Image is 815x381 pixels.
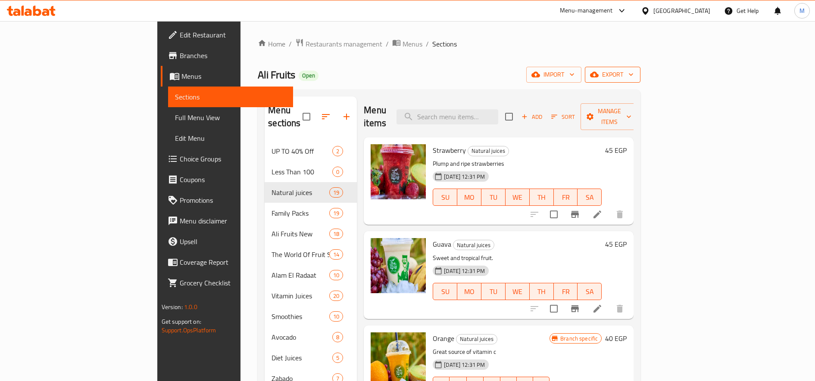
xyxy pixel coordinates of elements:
[162,325,216,336] a: Support.OpsPlatform
[330,271,343,279] span: 10
[433,347,550,357] p: Great source of vitamin c
[433,238,451,251] span: Guava
[557,335,601,343] span: Branch specific
[161,45,294,66] a: Branches
[330,189,343,197] span: 19
[437,191,454,204] span: SU
[453,240,494,250] span: Natural juices
[530,189,554,206] button: TH
[299,72,319,79] span: Open
[180,154,287,164] span: Choice Groups
[272,229,329,239] div: Ali Fruits New
[332,146,343,156] div: items
[272,187,329,198] span: Natural juices
[168,87,294,107] a: Sections
[526,67,581,83] button: import
[265,141,357,161] div: UP TO 40% Off2
[315,106,336,127] span: Sort sections
[506,283,530,300] button: WE
[433,332,454,345] span: Orange
[587,106,631,127] span: Manage items
[332,353,343,363] div: items
[175,133,287,143] span: Edit Menu
[272,146,332,156] span: UP TO 40% Off
[609,298,630,319] button: delete
[161,149,294,169] a: Choice Groups
[330,292,343,300] span: 20
[272,208,329,218] span: Family Packs
[333,354,343,362] span: 5
[161,231,294,252] a: Upsell
[265,223,357,244] div: Ali Fruits New18
[180,236,287,247] span: Upsell
[500,108,518,126] span: Select section
[533,191,550,204] span: TH
[506,189,530,206] button: WE
[329,229,343,239] div: items
[329,249,343,260] div: items
[554,189,578,206] button: FR
[585,67,640,83] button: export
[333,333,343,341] span: 8
[272,332,332,342] span: Avocado
[332,332,343,342] div: items
[386,39,389,49] li: /
[330,313,343,321] span: 10
[265,203,357,223] div: Family Packs19
[518,110,546,124] button: Add
[272,249,329,260] span: The World Of Fruit Salad
[175,92,287,102] span: Sections
[456,334,497,344] div: Natural juices
[799,6,805,15] span: M
[403,39,422,49] span: Menus
[605,144,627,156] h6: 45 EGP
[272,291,329,301] span: Vitamin Juices
[180,174,287,185] span: Coupons
[426,39,429,49] li: /
[468,146,509,156] div: Natural juices
[581,285,598,298] span: SA
[481,283,506,300] button: TU
[265,265,357,285] div: Alam El Radaat10
[336,106,357,127] button: Add section
[433,253,602,263] p: Sweet and tropical fruit.
[546,110,581,124] span: Sort items
[161,25,294,45] a: Edit Restaurant
[481,189,506,206] button: TU
[329,270,343,280] div: items
[530,283,554,300] button: TH
[272,353,332,363] div: Diet Juices
[392,38,422,50] a: Menus
[549,110,577,124] button: Sort
[168,107,294,128] a: Full Menu View
[265,347,357,368] div: Diet Juices5
[258,38,640,50] nav: breadcrumb
[509,191,526,204] span: WE
[551,112,575,122] span: Sort
[180,216,287,226] span: Menu disclaimer
[272,167,332,177] span: Less Than 100
[181,71,287,81] span: Menus
[581,191,598,204] span: SA
[371,238,426,293] img: Guava
[397,109,498,124] input: search
[432,39,457,49] span: Sections
[456,334,497,344] span: Natural juices
[545,205,563,223] span: Select to update
[554,283,578,300] button: FR
[557,285,575,298] span: FR
[329,187,343,198] div: items
[306,39,382,49] span: Restaurants management
[180,30,287,40] span: Edit Restaurant
[184,301,197,313] span: 1.0.0
[433,283,457,300] button: SU
[330,251,343,259] span: 14
[364,104,386,130] h2: Menu items
[560,6,613,16] div: Menu-management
